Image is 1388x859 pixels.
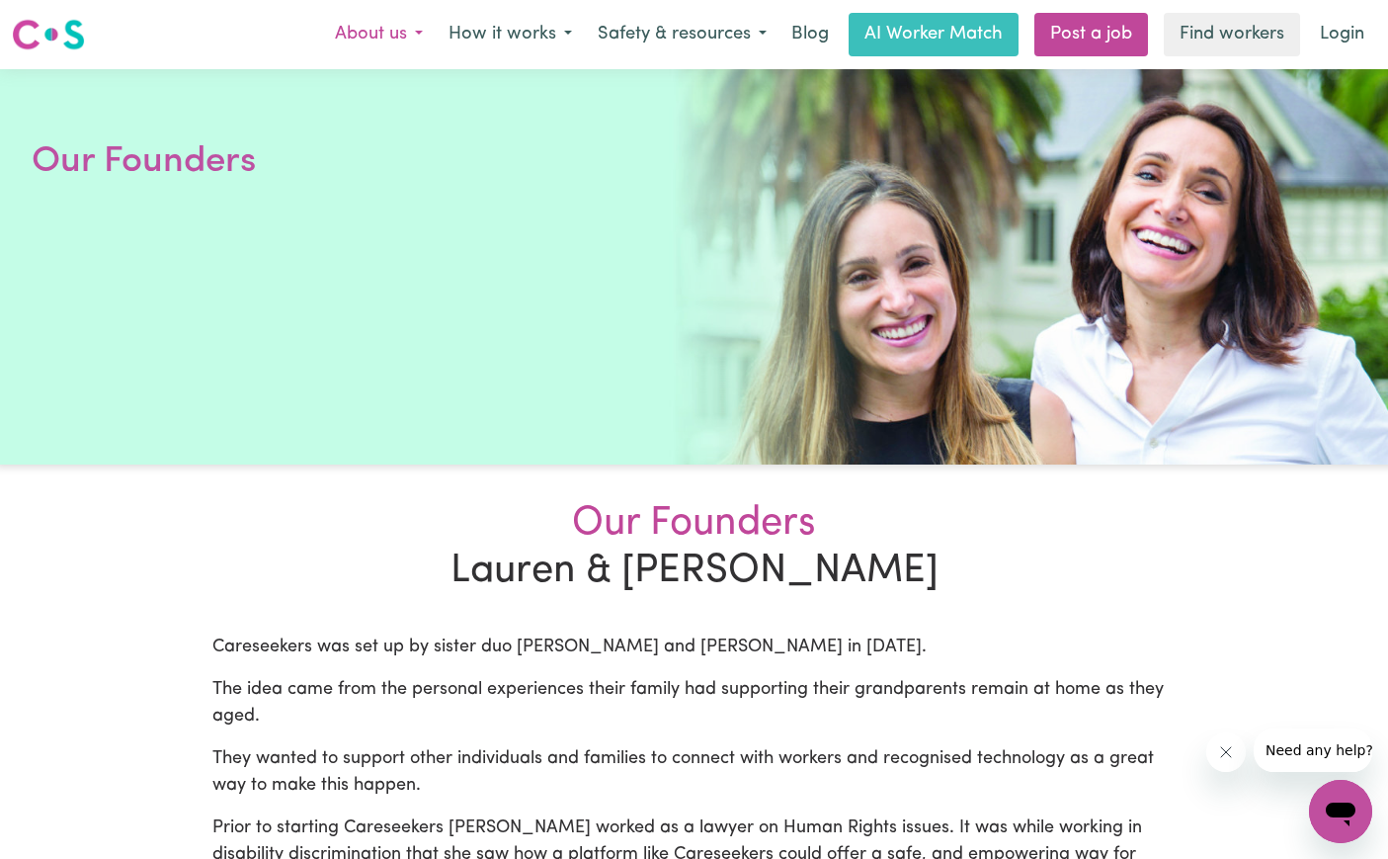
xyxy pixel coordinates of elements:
p: They wanted to support other individuals and families to connect with workers and recognised tech... [212,746,1177,800]
img: Careseekers logo [12,17,85,52]
span: Need any help? [12,14,120,30]
h1: Our Founders [32,136,506,188]
span: Our Founders [212,500,1177,548]
p: Careseekers was set up by sister duo [PERSON_NAME] and [PERSON_NAME] in [DATE]. [212,635,1177,661]
a: Find workers [1164,13,1300,56]
a: Blog [779,13,841,56]
button: About us [322,14,436,55]
a: AI Worker Match [849,13,1019,56]
iframe: Message from company [1254,729,1372,772]
iframe: Button to launch messaging window [1309,780,1372,843]
a: Post a job [1034,13,1148,56]
p: The idea came from the personal experiences their family had supporting their grandparents remain... [212,677,1177,730]
button: Safety & resources [585,14,779,55]
iframe: Close message [1206,732,1246,772]
a: Careseekers logo [12,12,85,57]
button: How it works [436,14,585,55]
a: Login [1308,13,1376,56]
h2: Lauren & [PERSON_NAME] [201,500,1188,595]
